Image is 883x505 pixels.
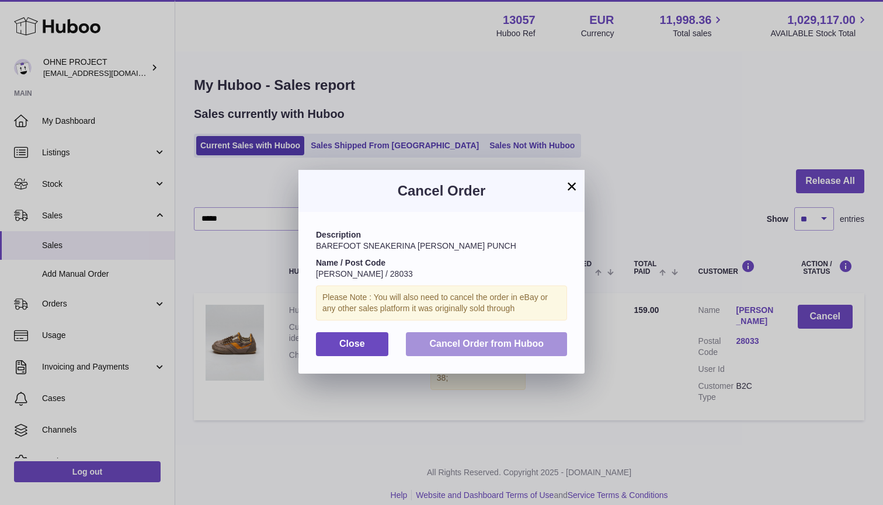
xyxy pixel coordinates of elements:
[316,230,361,239] strong: Description
[406,332,567,356] button: Cancel Order from Huboo
[339,339,365,349] span: Close
[316,332,388,356] button: Close
[316,269,413,278] span: [PERSON_NAME] / 28033
[429,339,544,349] span: Cancel Order from Huboo
[316,241,516,250] span: BAREFOOT SNEAKERINA [PERSON_NAME] PUNCH
[316,285,567,321] div: Please Note : You will also need to cancel the order in eBay or any other sales platform it was o...
[316,182,567,200] h3: Cancel Order
[316,258,385,267] strong: Name / Post Code
[565,179,579,193] button: ×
